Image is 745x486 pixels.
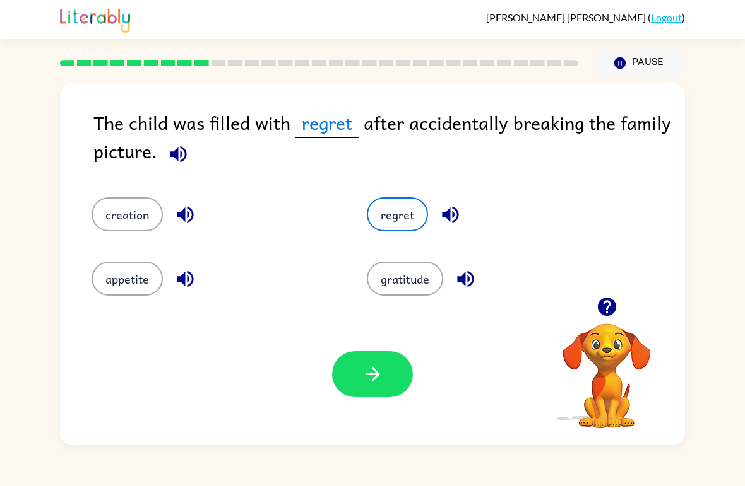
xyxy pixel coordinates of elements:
button: gratitude [367,262,443,296]
div: ( ) [486,11,685,23]
button: creation [92,197,163,231]
video: Your browser must support playing .mp4 files to use Literably. Please try using another browser. [544,304,670,430]
span: [PERSON_NAME] [PERSON_NAME] [486,11,648,23]
button: appetite [92,262,163,296]
button: Pause [593,49,685,78]
span: regret [295,108,359,138]
button: regret [367,197,428,231]
img: Literably [60,5,130,33]
div: The child was filled with after accidentally breaking the family picture. [93,108,685,172]
a: Logout [651,11,682,23]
